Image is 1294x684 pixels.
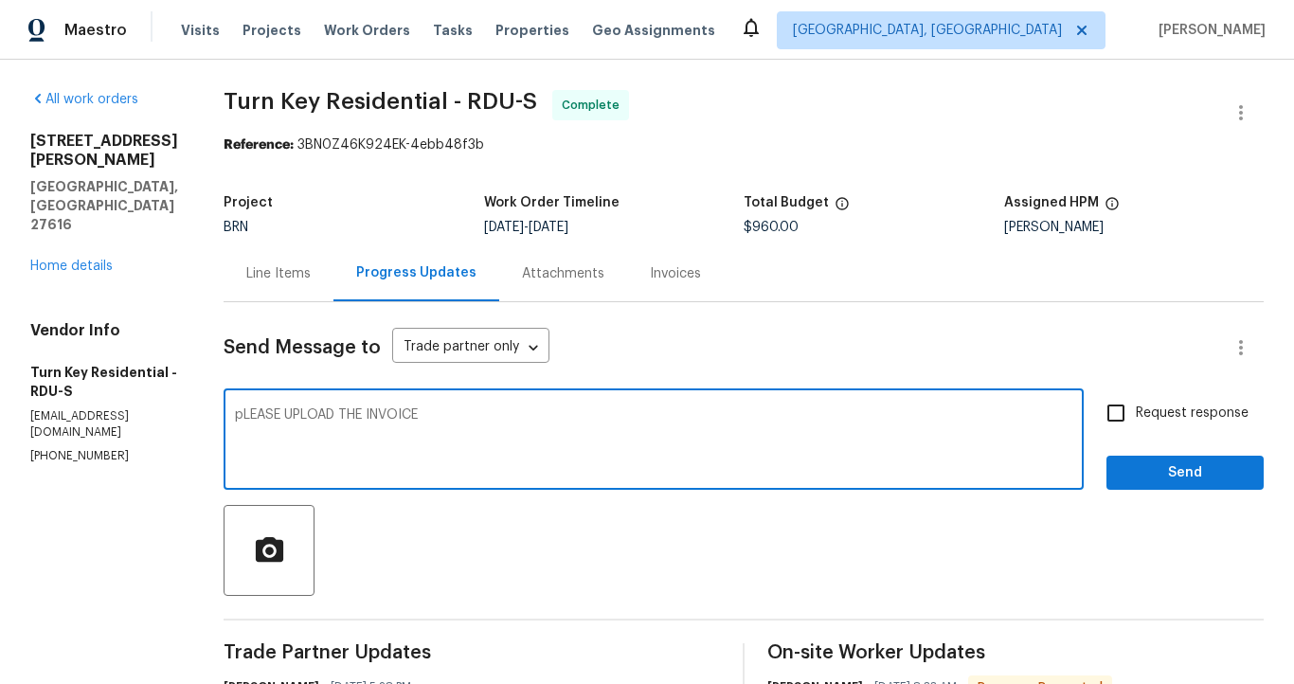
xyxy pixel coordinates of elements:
[30,321,178,340] h4: Vendor Info
[562,96,627,115] span: Complete
[1106,456,1264,491] button: Send
[1151,21,1266,40] span: [PERSON_NAME]
[181,21,220,40] span: Visits
[30,363,178,401] h5: Turn Key Residential - RDU-S
[484,196,620,209] h5: Work Order Timeline
[767,643,1264,662] span: On-site Worker Updates
[356,263,476,282] div: Progress Updates
[793,21,1062,40] span: [GEOGRAPHIC_DATA], [GEOGRAPHIC_DATA]
[592,21,715,40] span: Geo Assignments
[30,448,178,464] p: [PHONE_NUMBER]
[484,221,524,234] span: [DATE]
[224,643,720,662] span: Trade Partner Updates
[744,196,829,209] h5: Total Budget
[495,21,569,40] span: Properties
[235,408,1072,475] textarea: pLEASE UPLOAD THE INVOICE
[433,24,473,37] span: Tasks
[1105,196,1120,221] span: The hpm assigned to this work order.
[835,196,850,221] span: The total cost of line items that have been proposed by Opendoor. This sum includes line items th...
[1004,221,1265,234] div: [PERSON_NAME]
[224,221,248,234] span: BRN
[224,196,273,209] h5: Project
[650,264,701,283] div: Invoices
[522,264,604,283] div: Attachments
[1004,196,1099,209] h5: Assigned HPM
[224,338,381,357] span: Send Message to
[1122,461,1249,485] span: Send
[224,90,537,113] span: Turn Key Residential - RDU-S
[30,408,178,441] p: [EMAIL_ADDRESS][DOMAIN_NAME]
[1136,404,1249,423] span: Request response
[744,221,799,234] span: $960.00
[224,138,294,152] b: Reference:
[246,264,311,283] div: Line Items
[529,221,568,234] span: [DATE]
[324,21,410,40] span: Work Orders
[30,177,178,234] h5: [GEOGRAPHIC_DATA], [GEOGRAPHIC_DATA] 27616
[30,132,178,170] h2: [STREET_ADDRESS][PERSON_NAME]
[484,221,568,234] span: -
[30,260,113,273] a: Home details
[392,333,549,364] div: Trade partner only
[30,93,138,106] a: All work orders
[243,21,301,40] span: Projects
[64,21,127,40] span: Maestro
[224,135,1264,154] div: 3BN0Z46K924EK-4ebb48f3b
